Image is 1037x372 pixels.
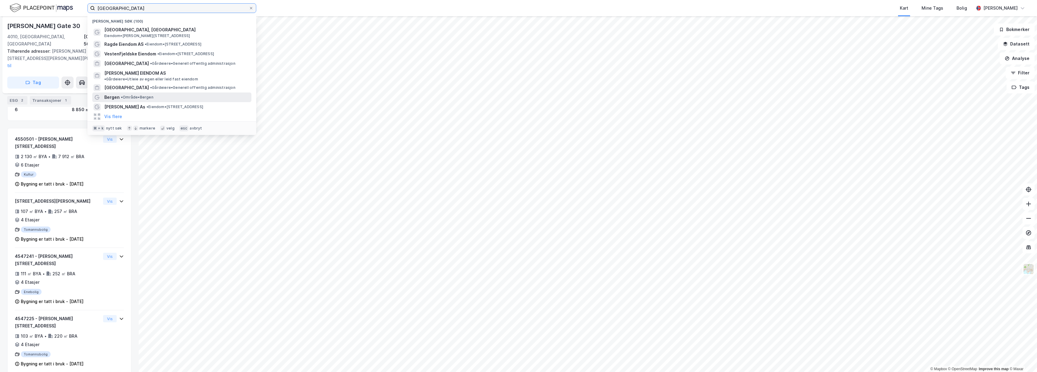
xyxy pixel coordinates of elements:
a: Mapbox [930,367,947,371]
button: Vis flere [104,113,122,120]
span: • [121,95,123,99]
span: [PERSON_NAME] EIENDOM AS [104,70,166,77]
span: Eiendom • [STREET_ADDRESS] [145,42,201,47]
div: Bolig [957,5,967,12]
button: Vis [103,198,117,205]
span: • [147,105,148,109]
span: • [157,52,159,56]
button: Vis [103,136,117,143]
span: Eiendom • [STREET_ADDRESS] [147,105,203,109]
span: Tilhørende adresser: [7,48,52,54]
iframe: Chat Widget [1007,343,1037,372]
span: [GEOGRAPHIC_DATA] [104,84,149,91]
div: 2 130 ㎡ BYA [21,153,47,160]
span: Gårdeiere • Generell offentlig administrasjon [150,85,235,90]
div: Bygning er tatt i bruk - [DATE] [21,180,84,188]
img: logo.f888ab2527a4732fd821a326f86c7f29.svg [10,3,73,13]
div: Transaksjoner [30,96,71,105]
button: Bokmerker [994,23,1035,36]
a: Improve this map [979,367,1009,371]
div: Kontrollprogram for chat [1007,343,1037,372]
div: [PERSON_NAME] søk (100) [87,14,256,25]
span: VestenFjeldske Eiendom [104,50,156,58]
button: Vis [103,315,117,322]
div: 4 Etasjer [21,216,39,224]
div: 4 Etasjer [21,341,39,348]
div: [PERSON_NAME] Gate 30 [7,21,81,31]
div: 8 850 ㎡ [72,106,124,113]
div: 6 Etasjer [21,161,39,169]
div: • [44,334,47,339]
div: [GEOGRAPHIC_DATA], 56/1701 [84,33,131,48]
div: 4010, [GEOGRAPHIC_DATA], [GEOGRAPHIC_DATA] [7,33,84,48]
div: [PERSON_NAME] Gate [STREET_ADDRESS][PERSON_NAME][PERSON_NAME] [7,48,127,69]
div: 4547241 - [PERSON_NAME][STREET_ADDRESS] [15,253,101,267]
div: Bygning er tatt i bruk - [DATE] [21,298,84,305]
div: 107 ㎡ BYA [21,208,43,215]
div: 6 [15,106,67,113]
div: 111 ㎡ BYA [21,270,41,277]
div: Bygning er tatt i bruk - [DATE] [21,236,84,243]
div: avbryt [190,126,202,131]
div: 257 ㎡ BRA [54,208,77,215]
div: velg [166,126,175,131]
div: [STREET_ADDRESS][PERSON_NAME] [15,198,101,205]
div: 4547225 - [PERSON_NAME][STREET_ADDRESS] [15,315,101,330]
div: 4 Etasjer [21,279,39,286]
div: Mine Tags [922,5,943,12]
div: markere [140,126,155,131]
div: [PERSON_NAME] [983,5,1018,12]
div: ESG [7,96,27,105]
div: 103 ㎡ BYA [21,333,43,340]
button: Vis [103,253,117,260]
a: OpenStreetMap [948,367,977,371]
div: ⌘ + k [92,125,105,131]
button: Analyse [1000,52,1035,64]
div: esc [179,125,189,131]
div: Bygning er tatt i bruk - [DATE] [21,360,84,367]
div: nytt søk [106,126,122,131]
button: Filter [1006,67,1035,79]
img: Z [1023,263,1034,275]
span: Ragde Eiendom AS [104,41,143,48]
div: Kart [900,5,908,12]
span: • [145,42,147,46]
div: 4550501 - [PERSON_NAME][STREET_ADDRESS] [15,136,101,150]
span: • [104,77,106,81]
div: • [44,209,47,214]
div: 7 912 ㎡ BRA [58,153,84,160]
span: Gårdeiere • Generell offentlig administrasjon [150,61,235,66]
div: 252 ㎡ BRA [52,270,75,277]
div: 220 ㎡ BRA [54,333,77,340]
span: [PERSON_NAME] As [104,103,145,111]
button: Tags [1007,81,1035,93]
span: • [150,85,152,90]
span: [GEOGRAPHIC_DATA], [GEOGRAPHIC_DATA] [104,26,249,33]
div: 2 [19,97,25,103]
span: Gårdeiere • Utleie av egen eller leid fast eiendom [104,77,198,82]
div: • [43,271,45,276]
span: Eiendom • [STREET_ADDRESS] [157,52,214,56]
button: Datasett [998,38,1035,50]
span: Bergen [104,94,120,101]
input: Søk på adresse, matrikkel, gårdeiere, leietakere eller personer [95,4,249,13]
span: [GEOGRAPHIC_DATA] [104,60,149,67]
div: 1 [63,97,69,103]
button: Tag [7,77,59,89]
span: Område • Bergen [121,95,153,100]
span: Eiendom • [PERSON_NAME][STREET_ADDRESS] [104,33,190,38]
div: • [48,154,51,159]
span: • [150,61,152,66]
